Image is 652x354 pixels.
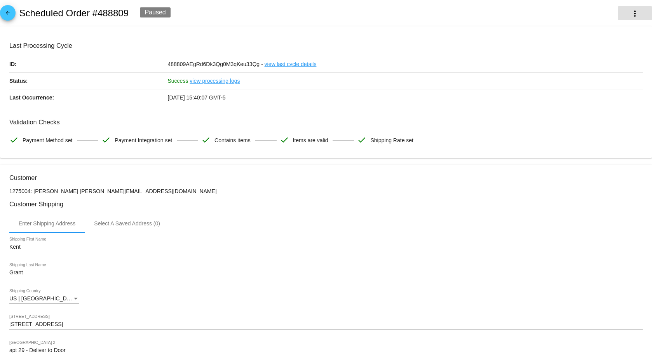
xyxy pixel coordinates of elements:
mat-icon: check [201,135,211,145]
mat-icon: arrow_back [3,10,12,19]
p: ID: [9,56,168,72]
span: Items are valid [293,132,328,148]
mat-select: Shipping Country [9,296,79,302]
input: Shipping Street 2 [9,347,643,354]
input: Shipping Last Name [9,270,79,276]
div: Enter Shipping Address [19,220,75,227]
span: Success [168,78,188,84]
span: [DATE] 15:40:07 GMT-5 [168,94,226,101]
span: Contains items [214,132,251,148]
span: Payment Integration set [115,132,172,148]
span: US | [GEOGRAPHIC_DATA] [9,295,78,302]
h3: Customer Shipping [9,201,643,208]
span: Payment Method set [23,132,72,148]
span: Shipping Rate set [370,132,413,148]
a: view last cycle details [265,56,317,72]
input: Shipping First Name [9,244,79,250]
mat-icon: check [9,135,19,145]
h3: Last Processing Cycle [9,42,643,49]
div: Paused [140,7,170,17]
mat-icon: more_vert [630,9,640,18]
mat-icon: check [280,135,289,145]
h2: Scheduled Order #488809 [19,8,129,19]
p: Status: [9,73,168,89]
p: Last Occurrence: [9,89,168,106]
h3: Customer [9,174,643,181]
span: 488809AEgRd6Dk3Qg0M3qKeu33Qg - [168,61,263,67]
input: Shipping Street 1 [9,321,643,328]
a: view processing logs [190,73,240,89]
mat-icon: check [357,135,366,145]
mat-icon: check [101,135,111,145]
p: 1275004: [PERSON_NAME] [PERSON_NAME][EMAIL_ADDRESS][DOMAIN_NAME] [9,188,643,194]
h3: Validation Checks [9,119,643,126]
div: Select A Saved Address (0) [94,220,160,227]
